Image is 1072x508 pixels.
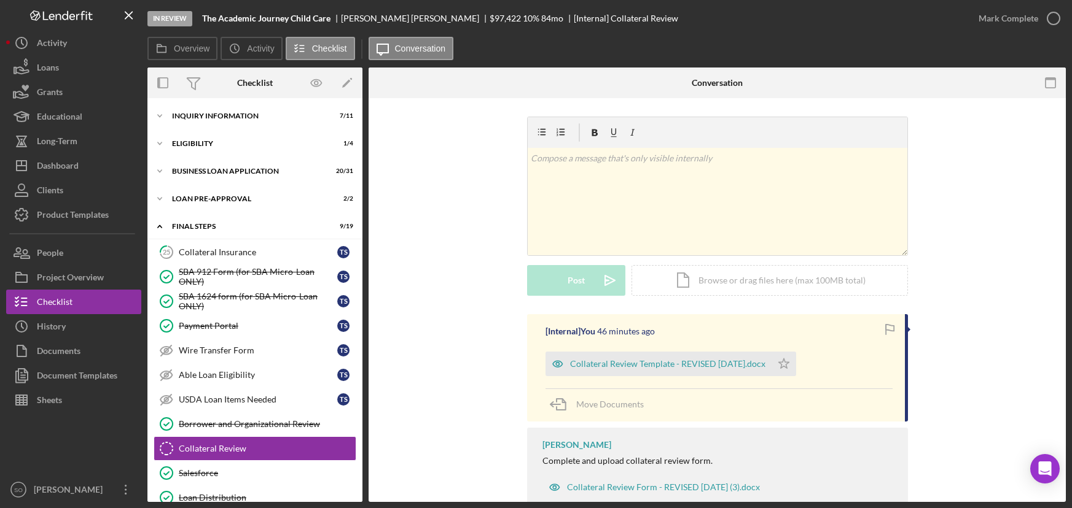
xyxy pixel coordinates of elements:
[237,78,273,88] div: Checklist
[369,37,454,60] button: Conversation
[546,389,656,420] button: Move Documents
[6,290,141,314] button: Checklist
[37,153,79,181] div: Dashboard
[6,31,141,55] button: Activity
[202,13,331,23] b: The Academic Journey Child Care
[570,359,765,369] div: Collateral Review Template - REVISED [DATE].docx
[576,399,644,409] span: Move Documents
[179,321,337,331] div: Payment Portal
[221,37,282,60] button: Activity
[331,223,353,230] div: 9 / 19
[247,44,274,53] label: Activity
[37,388,62,415] div: Sheets
[6,363,141,388] button: Document Templates
[37,31,67,58] div: Activity
[154,314,356,338] a: Payment PortalTS
[574,13,678,23] div: [Internal] Collateral Review
[37,80,63,107] div: Grants
[542,440,611,450] div: [PERSON_NAME]
[179,345,337,355] div: Wire Transfer Form
[6,178,141,202] button: Clients
[546,352,796,376] button: Collateral Review Template - REVISED [DATE].docx
[568,265,585,296] div: Post
[179,291,337,311] div: SBA 1624 form (for SBA Micro-Loan ONLY)
[179,444,356,453] div: Collateral Review
[179,394,337,404] div: USDA Loan Items Needed
[6,55,141,80] a: Loans
[966,6,1066,31] button: Mark Complete
[179,370,337,380] div: Able Loan Eligibility
[542,475,766,499] button: Collateral Review Form - REVISED [DATE] (3).docx
[6,202,141,227] button: Product Templates
[179,247,337,257] div: Collateral Insurance
[312,44,347,53] label: Checklist
[523,13,539,23] div: 10 %
[6,314,141,339] button: History
[172,195,323,202] div: LOAN PRE-APPROVAL
[179,419,356,429] div: Borrower and Organizational Review
[337,271,350,283] div: T S
[395,44,446,53] label: Conversation
[692,78,743,88] div: Conversation
[37,265,104,293] div: Project Overview
[337,393,350,406] div: T S
[6,80,141,104] button: Grants
[37,241,63,268] div: People
[172,140,323,147] div: ELIGIBILITY
[154,289,356,314] a: SBA 1624 form (for SBA Micro-Loan ONLY)TS
[546,326,595,336] div: [Internal] You
[154,436,356,461] a: Collateral Review
[6,388,141,412] button: Sheets
[337,246,350,258] div: T S
[172,223,323,230] div: FINAL STEPS
[31,477,111,505] div: [PERSON_NAME]
[154,363,356,387] a: Able Loan EligibilityTS
[37,339,80,366] div: Documents
[37,314,66,342] div: History
[6,129,141,153] button: Long-Term
[37,202,109,230] div: Product Templates
[6,265,141,290] button: Project Overview
[163,248,170,256] tspan: 25
[179,468,356,478] div: Salesforce
[6,339,141,363] button: Documents
[6,477,141,502] button: SO[PERSON_NAME]
[37,363,117,391] div: Document Templates
[597,326,655,336] time: 2025-10-01 15:06
[147,37,217,60] button: Overview
[331,112,353,120] div: 7 / 11
[331,140,353,147] div: 1 / 4
[37,55,59,83] div: Loans
[172,167,323,175] div: BUSINESS LOAN APPLICATION
[147,11,192,26] div: In Review
[6,153,141,178] a: Dashboard
[37,129,77,156] div: Long-Term
[337,344,350,356] div: T S
[527,265,625,296] button: Post
[179,267,337,287] div: SBA 912 Form (for SBA Micro-Loan ONLY)
[6,241,141,265] button: People
[286,37,355,60] button: Checklist
[979,6,1038,31] div: Mark Complete
[154,387,356,412] a: USDA Loan Items NeededTS
[341,13,490,23] div: [PERSON_NAME] [PERSON_NAME]
[337,320,350,332] div: T S
[567,482,760,492] div: Collateral Review Form - REVISED [DATE] (3).docx
[154,338,356,363] a: Wire Transfer FormTS
[37,178,63,206] div: Clients
[541,13,563,23] div: 84 mo
[331,195,353,202] div: 2 / 2
[1030,454,1060,483] div: Open Intercom Messenger
[331,167,353,175] div: 20 / 31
